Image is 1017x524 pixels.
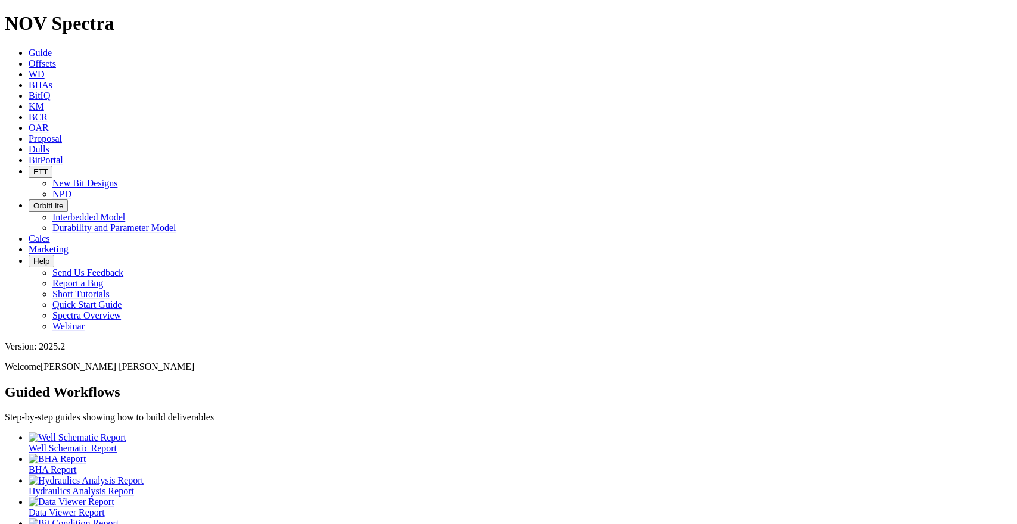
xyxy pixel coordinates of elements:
[29,497,114,507] img: Data Viewer Report
[29,123,49,133] a: OAR
[29,255,54,267] button: Help
[52,178,117,188] a: New Bit Designs
[52,289,110,299] a: Short Tutorials
[29,91,50,101] a: BitIQ
[5,412,1012,423] p: Step-by-step guides showing how to build deliverables
[29,199,68,212] button: OrbitLite
[52,321,85,331] a: Webinar
[29,244,69,254] a: Marketing
[29,475,1012,496] a: Hydraulics Analysis Report Hydraulics Analysis Report
[52,223,176,233] a: Durability and Parameter Model
[52,267,123,277] a: Send Us Feedback
[29,497,1012,517] a: Data Viewer Report Data Viewer Report
[29,443,117,453] span: Well Schematic Report
[5,13,1012,35] h1: NOV Spectra
[52,278,103,288] a: Report a Bug
[29,233,50,244] a: Calcs
[52,189,71,199] a: NPD
[33,167,48,176] span: FTT
[29,475,144,486] img: Hydraulics Analysis Report
[29,454,86,464] img: BHA Report
[33,257,49,266] span: Help
[29,58,56,68] a: Offsets
[29,112,48,122] a: BCR
[29,432,1012,453] a: Well Schematic Report Well Schematic Report
[5,361,1012,372] p: Welcome
[29,464,76,475] span: BHA Report
[29,80,52,90] a: BHAs
[33,201,63,210] span: OrbitLite
[52,212,125,222] a: Interbedded Model
[29,432,126,443] img: Well Schematic Report
[5,384,1012,400] h2: Guided Workflows
[29,155,63,165] a: BitPortal
[29,69,45,79] a: WD
[29,101,44,111] a: KM
[29,144,49,154] a: Dulls
[52,310,121,320] a: Spectra Overview
[41,361,194,372] span: [PERSON_NAME] [PERSON_NAME]
[29,486,134,496] span: Hydraulics Analysis Report
[5,341,1012,352] div: Version: 2025.2
[29,48,52,58] a: Guide
[52,300,122,310] a: Quick Start Guide
[29,507,105,517] span: Data Viewer Report
[29,166,52,178] button: FTT
[29,133,62,144] a: Proposal
[29,454,1012,475] a: BHA Report BHA Report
